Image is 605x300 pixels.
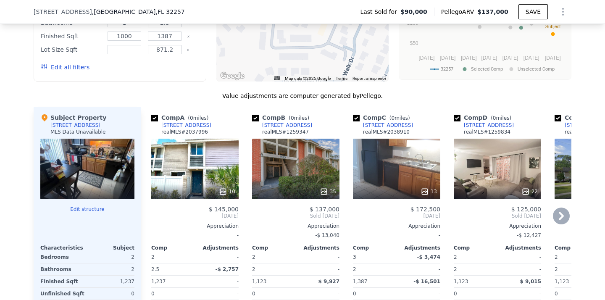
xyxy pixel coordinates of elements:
[40,113,106,122] div: Subject Property
[545,24,561,29] text: Subject
[155,8,184,15] span: , FL 32257
[218,71,246,82] a: Open this area in Google Maps (opens a new window)
[151,213,239,219] span: [DATE]
[151,113,212,122] div: Comp A
[454,279,468,284] span: 1,123
[518,4,548,19] button: SAVE
[187,35,190,38] button: Clear
[398,263,440,275] div: -
[497,245,541,251] div: Adjustments
[197,251,239,263] div: -
[410,40,418,46] text: $50
[89,288,134,300] div: 0
[296,245,339,251] div: Adjustments
[555,279,569,284] span: 1,123
[523,55,539,61] text: [DATE]
[34,8,92,16] span: [STREET_ADDRESS]
[353,113,413,122] div: Comp C
[252,245,296,251] div: Comp
[441,66,453,72] text: 32257
[454,122,514,129] a: [STREET_ADDRESS]
[555,291,558,297] span: 0
[161,122,211,129] div: [STREET_ADDRESS]
[291,115,294,121] span: 0
[454,113,515,122] div: Comp D
[521,187,538,196] div: 22
[499,251,541,263] div: -
[310,206,339,213] span: $ 137,000
[363,129,410,135] div: realMLS # 2038910
[151,229,239,241] div: -
[555,3,571,20] button: Show Options
[274,76,280,80] button: Keyboard shortcuts
[441,8,478,16] span: Pellego ARV
[555,245,598,251] div: Comp
[161,129,208,135] div: realMLS # 2037996
[40,251,86,263] div: Bedrooms
[499,263,541,275] div: -
[252,113,313,122] div: Comp B
[285,76,331,81] span: Map data ©2025 Google
[477,8,508,15] span: $137,000
[461,55,477,61] text: [DATE]
[440,55,456,61] text: [DATE]
[421,187,437,196] div: 13
[502,55,518,61] text: [DATE]
[391,115,395,121] span: 0
[511,206,541,213] span: $ 125,000
[89,251,134,263] div: 2
[464,122,514,129] div: [STREET_ADDRESS]
[400,8,427,16] span: $90,000
[353,229,440,241] div: -
[92,8,185,16] span: , [GEOGRAPHIC_DATA]
[252,254,255,260] span: 2
[410,206,440,213] span: $ 172,500
[151,245,195,251] div: Comp
[545,55,561,61] text: [DATE]
[353,279,367,284] span: 1,387
[187,48,190,52] button: Clear
[520,279,541,284] span: $ 9,015
[352,76,386,81] a: Report a map error
[318,279,339,284] span: $ 9,927
[353,245,397,251] div: Comp
[353,122,413,129] a: [STREET_ADDRESS]
[397,245,440,251] div: Adjustments
[252,223,339,229] div: Appreciation
[262,129,309,135] div: realMLS # 1259347
[320,187,336,196] div: 35
[285,115,313,121] span: ( miles)
[454,263,496,275] div: 2
[454,254,457,260] span: 2
[353,213,440,219] span: [DATE]
[454,245,497,251] div: Comp
[89,276,134,287] div: 1,237
[40,245,87,251] div: Characteristics
[151,279,166,284] span: 1,237
[151,291,155,297] span: 0
[34,92,571,100] div: Value adjustments are computer generated by Pellego .
[252,263,294,275] div: 2
[197,276,239,287] div: -
[555,263,597,275] div: 2
[353,254,356,260] span: 3
[353,263,395,275] div: 2
[41,44,103,55] div: Lot Size Sqft
[41,63,89,71] button: Edit all filters
[40,276,86,287] div: Finished Sqft
[195,245,239,251] div: Adjustments
[219,187,235,196] div: 10
[336,76,347,81] a: Terms (opens in new tab)
[252,122,312,129] a: [STREET_ADDRESS]
[40,288,86,300] div: Unfinished Sqft
[252,279,266,284] span: 1,123
[413,279,440,284] span: -$ 16,501
[151,263,193,275] div: 2.5
[464,129,510,135] div: realMLS # 1259834
[262,122,312,129] div: [STREET_ADDRESS]
[297,251,339,263] div: -
[487,115,515,121] span: ( miles)
[481,55,497,61] text: [DATE]
[209,206,239,213] span: $ 145,000
[190,115,193,121] span: 0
